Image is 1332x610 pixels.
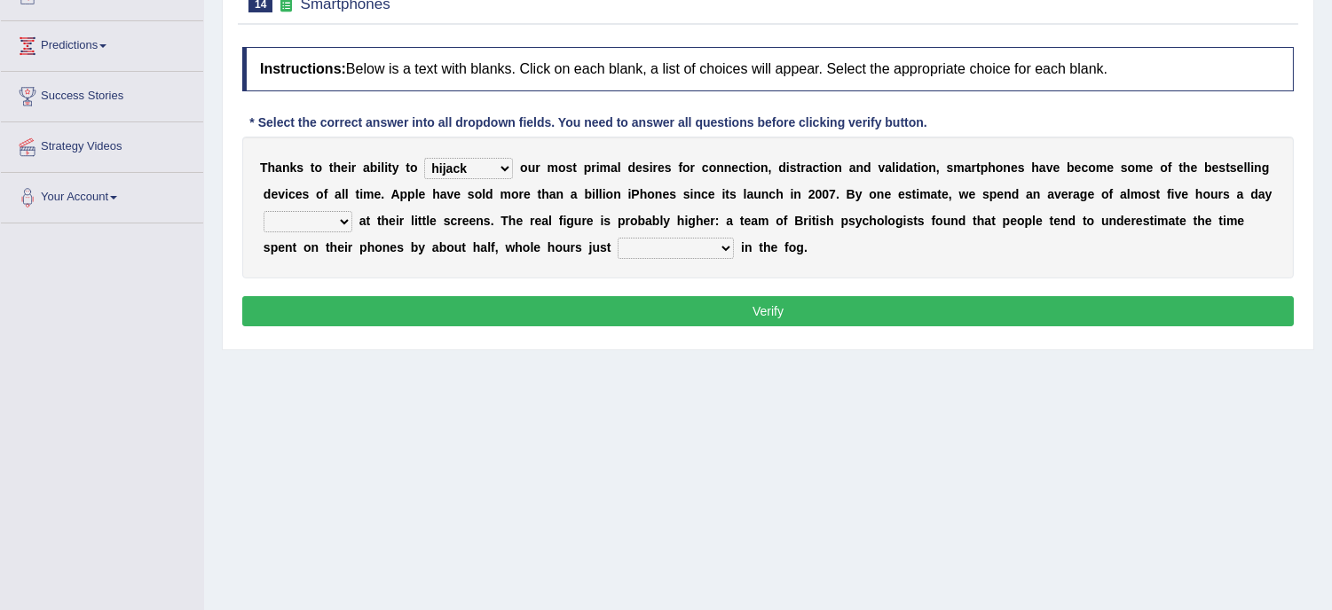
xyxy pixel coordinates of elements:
b: d [778,160,786,175]
b: r [626,214,630,228]
b: o [682,160,690,175]
b: t [1178,160,1183,175]
b: i [396,214,399,228]
b: e [1212,160,1219,175]
b: P [631,187,639,201]
b: , [936,160,940,175]
b: n [1033,187,1041,201]
b: s [790,160,797,175]
b: o [315,160,323,175]
b: s [982,187,989,201]
b: e [587,214,594,228]
b: e [1075,160,1082,175]
b: g [1080,187,1088,201]
b: h [268,160,276,175]
b: h [640,187,648,201]
b: e [1181,187,1188,201]
b: e [430,214,437,228]
b: d [863,160,871,175]
b: o [316,187,324,201]
b: h [508,214,516,228]
b: s [468,187,475,201]
b: A [390,187,399,201]
b: p [584,160,592,175]
b: o [520,160,528,175]
b: r [800,160,805,175]
b: b [652,214,660,228]
b: a [1026,187,1033,201]
b: e [968,187,975,201]
b: e [419,187,426,201]
b: t [725,187,729,201]
b: r [653,160,658,175]
b: i [628,187,632,201]
b: T [260,160,268,175]
b: n [655,187,663,201]
b: h [988,160,996,175]
b: b [370,160,378,175]
b: e [453,187,461,201]
b: s [669,187,676,201]
b: s [1149,187,1156,201]
b: a [746,187,753,201]
b: r [519,187,524,201]
b: s [1218,160,1226,175]
b: d [264,187,272,201]
b: i [563,214,566,228]
b: m [500,187,511,201]
b: T [500,214,508,228]
b: t [797,160,801,175]
b: d [628,160,636,175]
b: n [834,160,842,175]
b: t [572,160,577,175]
b: y [392,160,399,175]
b: r [972,160,976,175]
b: s [1018,160,1025,175]
b: i [721,187,725,201]
b: b [1204,160,1212,175]
b: i [791,187,794,201]
b: g [566,214,574,228]
b: m [953,160,964,175]
b: s [296,160,303,175]
b: n [476,214,484,228]
b: 2 [808,187,816,201]
b: a [335,187,342,201]
b: t [912,187,917,201]
b: t [388,160,392,175]
b: l [595,187,599,201]
b: s [444,214,451,228]
b: p [618,214,626,228]
b: i [750,160,753,175]
b: d [1012,187,1020,201]
b: a [1039,160,1046,175]
b: n [793,187,801,201]
b: e [1237,160,1244,175]
b: e [374,187,382,201]
b: h [432,187,440,201]
b: y [855,187,863,201]
b: n [761,160,768,175]
b: l [744,187,747,201]
b: t [377,214,382,228]
b: e [516,214,523,228]
b: i [384,160,388,175]
b: s [1230,160,1237,175]
b: n [724,160,732,175]
b: l [345,187,349,201]
b: n [613,187,621,201]
b: h [1031,160,1039,175]
b: i [690,187,694,201]
b: u [753,187,761,201]
b: i [1171,187,1175,201]
b: e [469,214,477,228]
b: k [289,160,296,175]
a: Predictions [1,21,203,66]
h4: Below is a text with blanks. Click on each blank, a list of choices will appear. Select the appro... [242,47,1294,91]
b: a [906,160,913,175]
b: s [484,214,491,228]
b: i [918,160,921,175]
b: o [709,160,717,175]
b: n [856,160,864,175]
b: . [836,187,839,201]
